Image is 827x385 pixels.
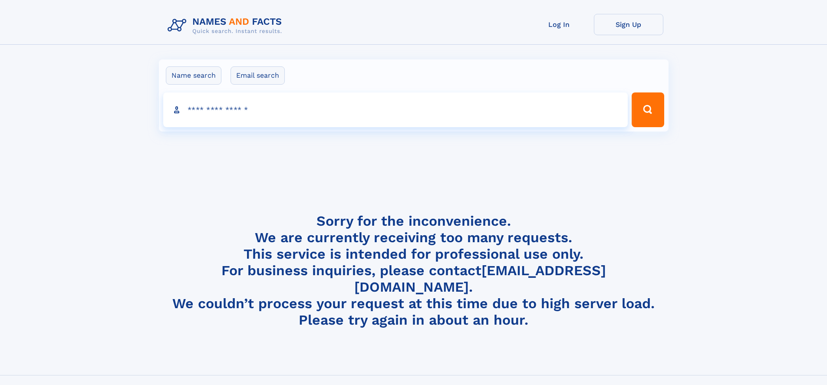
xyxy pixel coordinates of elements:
[163,92,628,127] input: search input
[231,66,285,85] label: Email search
[632,92,664,127] button: Search Button
[594,14,663,35] a: Sign Up
[354,262,606,295] a: [EMAIL_ADDRESS][DOMAIN_NAME]
[164,213,663,329] h4: Sorry for the inconvenience. We are currently receiving too many requests. This service is intend...
[524,14,594,35] a: Log In
[166,66,221,85] label: Name search
[164,14,289,37] img: Logo Names and Facts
